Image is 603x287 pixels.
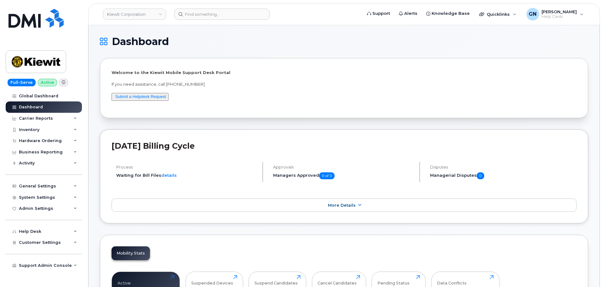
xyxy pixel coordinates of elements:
div: Data Conflicts [437,275,467,285]
div: Suspend Candidates [255,275,298,285]
span: 0 [477,172,484,179]
a: details [161,173,177,178]
div: Suspended Devices [191,275,233,285]
span: Dashboard [112,37,169,46]
li: Waiting for Bill Files [116,172,257,178]
div: Pending Status [377,275,410,285]
button: Submit a Helpdesk Request [112,93,169,101]
h5: Managerial Disputes [430,172,577,179]
a: Submit a Helpdesk Request [115,94,166,99]
h4: Disputes [430,165,577,169]
span: 0 of 0 [319,172,335,179]
span: More Details [328,203,356,208]
h4: Approvals [273,165,414,169]
div: Active [118,275,131,285]
p: Welcome to the Kiewit Mobile Support Desk Portal [112,70,577,76]
p: If you need assistance, call [PHONE_NUMBER] [112,81,577,87]
iframe: Messenger Launcher [576,260,598,282]
div: Cancel Candidates [318,275,357,285]
h2: [DATE] Billing Cycle [112,141,577,151]
h4: Process [116,165,257,169]
h5: Managers Approved [273,172,414,179]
